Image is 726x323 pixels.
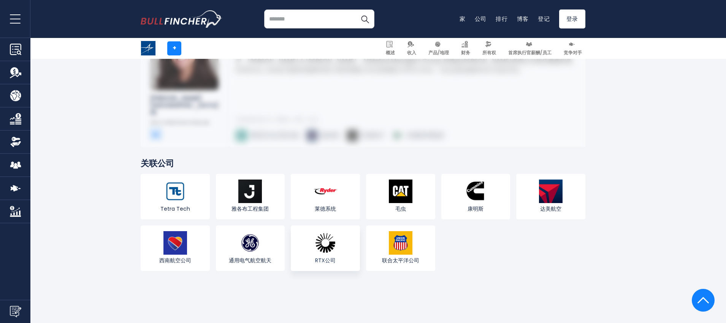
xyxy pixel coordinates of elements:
[150,94,218,117] font: [PERSON_NAME][GEOGRAPHIC_DATA]内
[315,257,336,264] font: RTX公司
[163,180,187,203] img: TTEK 徽标
[150,119,209,126] font: 财务主管兼投资者关系副总裁
[291,174,360,219] a: 莱德系统
[404,38,420,59] a: 收入
[428,49,449,56] font: 产品/地理
[229,257,271,264] font: 通用电气航空航天
[564,49,582,56] font: 竞争对手
[315,205,336,213] font: 莱德系统
[216,225,285,271] a: 通用电气航空航天
[540,205,561,213] font: 达美航空
[382,38,398,59] a: 概述
[167,41,181,55] a: +
[516,174,585,219] a: 达美航空
[389,231,412,255] img: 联合国党徽标
[314,180,337,203] img: R 标志
[538,15,550,23] a: 登记
[355,9,374,28] button: 搜索
[361,131,385,140] font: 艾睿电子
[141,10,222,28] a: 前往主页
[231,205,269,213] font: 雅各布工程集团
[460,15,466,23] a: 家
[482,49,496,56] font: 所有权
[236,130,247,141] img: 博思艾伦汉密尔顿
[560,38,585,59] a: 竞争对手
[366,174,435,219] a: 毛虫
[505,38,555,59] a: 首席执行官薪酬/员工
[441,174,510,219] a: 康明斯
[238,180,262,203] img: J 标志
[386,49,395,56] font: 概述
[508,49,552,56] font: 首席执行官薪酬/员工
[236,20,579,74] font: [PERSON_NAME] 是一位经验丰富的财务主管，在投资者关系、财务规划和企业战略方面拥有丰富的经验。[PERSON_NAME] 自 2022 年 10 月起担任[PERSON_NAME]公...
[559,9,586,28] a: 登录
[382,257,419,264] font: 联合太平洋公司
[395,205,406,213] font: 毛虫
[141,174,210,219] a: Tetra Tech
[517,15,529,23] a: 博客
[366,225,435,271] a: 联合太平洋公司
[475,15,487,23] a: 公司
[407,131,444,140] font: 附属经理集团
[425,38,452,59] a: 产品/地理
[141,10,222,28] img: 红腹灰雀徽标
[163,231,187,255] img: LUV 标志
[160,205,190,213] font: Tetra Tech
[321,131,339,140] font: 奥的斯
[496,15,508,23] a: 排行
[306,130,318,141] img: 奥的斯
[314,231,337,255] img: RTX 徽标
[291,225,360,271] a: RTX公司
[389,180,412,203] img: CAT 徽标
[407,49,416,56] font: 收入
[458,38,474,59] a: 财务
[236,116,322,123] font: 以前或现在的公司（董事会、顾问、雇主）
[250,131,299,140] font: 博思艾伦汉密尔顿
[141,158,174,169] font: 关联公司
[141,41,155,55] img: LMT 徽标
[141,225,210,271] a: 西南航空公司
[10,136,21,148] img: 所有权
[566,15,579,23] font: 登录
[479,38,499,59] a: 所有权
[464,180,487,203] img: CMI徽标
[393,130,404,141] img: 附属经理集团
[238,231,262,255] img: 通用电气公司徽标
[347,130,358,141] img: 艾睿电子
[159,257,191,264] font: 西南航空公司
[216,174,285,219] a: 雅各布工程集团
[173,44,176,52] font: +
[461,49,470,56] font: 财务
[468,205,483,213] font: 康明斯
[539,180,563,203] img: DAL 徽标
